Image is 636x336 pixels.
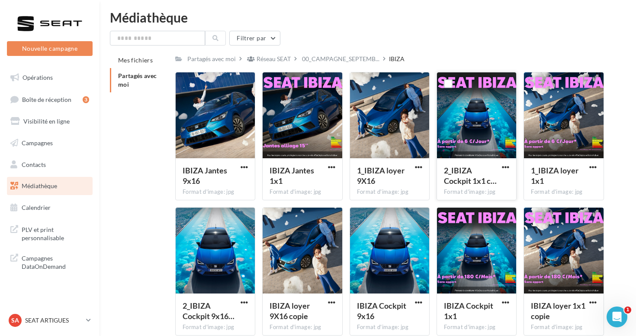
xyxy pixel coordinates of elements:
span: 1_IBIZA loyer 9X16 [357,166,405,186]
span: Campagnes DataOnDemand [22,252,89,271]
div: Partagés avec moi [187,55,236,63]
a: Visibilité en ligne [5,112,94,130]
span: IBIZA loyer 1x1 copie [531,301,585,321]
div: IBIZA [389,55,405,63]
span: 2_IBIZA Cockpit 9x16 copie [183,301,234,321]
span: 1_IBIZA loyer 1x1 [531,166,578,186]
span: Visibilité en ligne [23,117,70,125]
a: Campagnes [5,134,94,152]
div: Format d'image: jpg [531,323,596,331]
span: Calendrier [22,204,51,211]
div: Format d'image: jpg [270,188,335,196]
span: Opérations [22,74,53,81]
a: Campagnes DataOnDemand [5,249,94,274]
p: SEAT ARTIGUES [25,316,83,325]
div: Format d'image: jpg [444,188,509,196]
div: Format d'image: jpg [444,323,509,331]
span: 00_CAMPAGNE_SEPTEMB... [302,55,379,63]
div: Médiathèque [110,11,626,24]
span: Partagés avec moi [118,72,157,88]
span: Médiathèque [22,182,57,189]
div: Format d'image: jpg [183,188,248,196]
div: Format d'image: jpg [531,188,596,196]
span: SA [11,316,19,325]
span: Contacts [22,160,46,168]
span: PLV et print personnalisable [22,224,89,242]
a: PLV et print personnalisable [5,220,94,246]
div: Format d'image: jpg [357,323,422,331]
div: 3 [83,96,89,103]
span: IBIZA Cockpit 1x1 [444,301,493,321]
iframe: Intercom live chat [607,307,627,327]
span: IBIZA Cockpit 9x16 [357,301,406,321]
span: 1 [624,307,631,313]
div: Format d'image: jpg [357,188,422,196]
a: SA SEAT ARTIGUES [7,312,93,329]
span: Boîte de réception [22,95,71,103]
div: Format d'image: jpg [270,323,335,331]
button: Filtrer par [229,31,280,46]
span: IBIZA Jantes 1x1 [270,166,314,186]
span: Mes fichiers [118,56,153,64]
a: Calendrier [5,199,94,217]
span: 2_IBIZA Cockpit 1x1 copie [444,166,497,186]
span: Campagnes [22,139,53,147]
a: Opérations [5,69,94,87]
a: Contacts [5,156,94,174]
span: IBIZA loyer 9X16 copie [270,301,310,321]
a: Médiathèque [5,177,94,195]
a: Boîte de réception3 [5,90,94,109]
div: Format d'image: jpg [183,323,248,331]
button: Nouvelle campagne [7,41,93,56]
div: Réseau SEAT [257,55,291,63]
span: IBIZA Jantes 9x16 [183,166,227,186]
